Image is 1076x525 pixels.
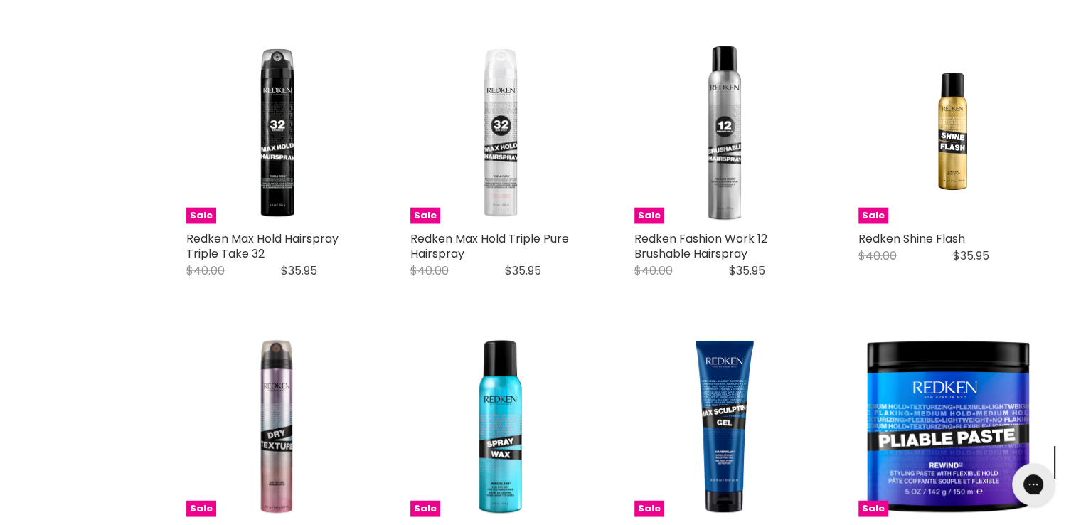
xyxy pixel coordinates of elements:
img: Redken Shine Flash [891,43,1006,224]
span: $35.95 [505,262,541,279]
span: $40.00 [410,262,449,279]
iframe: Gorgias live chat messenger [1005,458,1062,511]
a: Redken Pliable Paste Redken Pliable Paste Sale [858,336,1040,517]
span: $35.95 [729,262,765,279]
span: $40.00 [858,248,897,264]
span: Sale [634,208,664,224]
span: Sale [186,208,216,224]
a: Redken Dry Texture Spray Sale [186,336,368,517]
span: $40.00 [186,262,225,279]
span: Sale [634,501,664,517]
a: Redken Max Hold Hairspray Triple Take 32 Redken Max Hold Hairspray Triple Take 32 Sale [186,43,368,224]
span: $35.95 [953,248,989,264]
img: Redken Max Hold Hairspray Triple Take 32 [186,43,368,224]
a: Redken Max Hold Triple Pure Hairspray Redken Max Hold Triple Pure Hairspray Sale [410,43,592,224]
span: $35.95 [281,262,317,279]
img: Redken Pliable Paste [858,336,1040,517]
a: Redken Shine Flash [858,230,965,247]
a: Redken Spray Wax Redken Spray Wax Sale [410,336,592,517]
span: Sale [186,501,216,517]
a: Redken Fashion Work 12 Brushable Hairspray Redken Fashion Work 12 Brushable Hairspray Sale [634,43,816,224]
a: Redken Fashion Work 12 Brushable Hairspray [634,230,767,262]
span: Sale [858,208,888,224]
img: Redken Max Hold Triple Pure Hairspray [410,43,592,224]
img: Redken Fashion Work 12 Brushable Hairspray [634,43,816,224]
span: Sale [410,208,440,224]
a: Redken Max Sculpting Gel Redken Max Sculpting Gel Sale [634,336,816,517]
span: $40.00 [634,262,673,279]
span: Sale [858,501,888,517]
a: Redken Max Hold Hairspray Triple Take 32 [186,230,339,262]
img: Redken Dry Texture Spray [186,336,368,517]
a: Redken Shine Flash Sale [858,43,1040,224]
a: Redken Max Hold Triple Pure Hairspray [410,230,569,262]
img: Redken Max Sculpting Gel [634,336,816,517]
span: Sale [410,501,440,517]
img: Redken Spray Wax [410,336,592,517]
